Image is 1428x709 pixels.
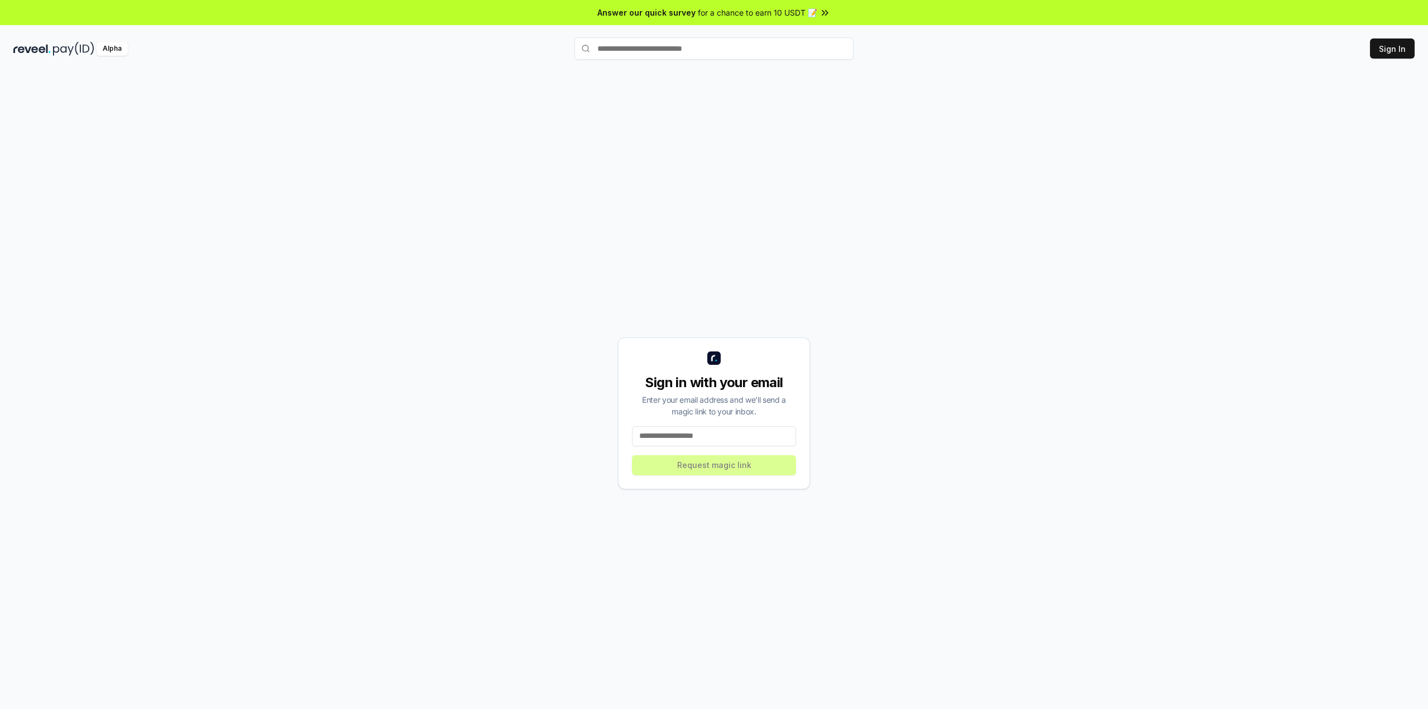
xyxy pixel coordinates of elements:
[632,394,796,417] div: Enter your email address and we’ll send a magic link to your inbox.
[1370,38,1415,59] button: Sign In
[13,42,51,56] img: reveel_dark
[632,374,796,392] div: Sign in with your email
[597,7,696,18] span: Answer our quick survey
[698,7,817,18] span: for a chance to earn 10 USDT 📝
[97,42,128,56] div: Alpha
[53,42,94,56] img: pay_id
[707,351,721,365] img: logo_small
